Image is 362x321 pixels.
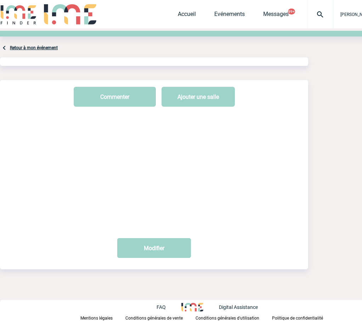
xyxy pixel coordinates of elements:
p: Digital Assistance [219,304,258,310]
a: Evénements [214,11,245,21]
p: Mentions légales [80,316,113,321]
a: FAQ [157,303,181,310]
a: Accueil [178,11,196,21]
a: Conditions générales de vente [125,314,196,321]
button: Modifier [117,238,191,258]
a: Mentions légales [80,314,125,321]
img: http://www.idealmeetingsevents.fr/ [181,303,203,311]
p: FAQ [157,304,166,310]
p: Conditions générales d'utilisation [196,316,259,321]
a: Conditions générales d'utilisation [196,314,272,321]
p: Conditions générales de vente [125,316,183,321]
p: Politique de confidentialité [272,316,323,321]
a: Messages [263,11,289,21]
a: Retour à mon événement [10,45,58,50]
button: Commenter [74,87,156,107]
button: Ajouter une salle [162,87,235,107]
a: Politique de confidentialité [272,314,334,321]
button: 99+ [288,9,295,15]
